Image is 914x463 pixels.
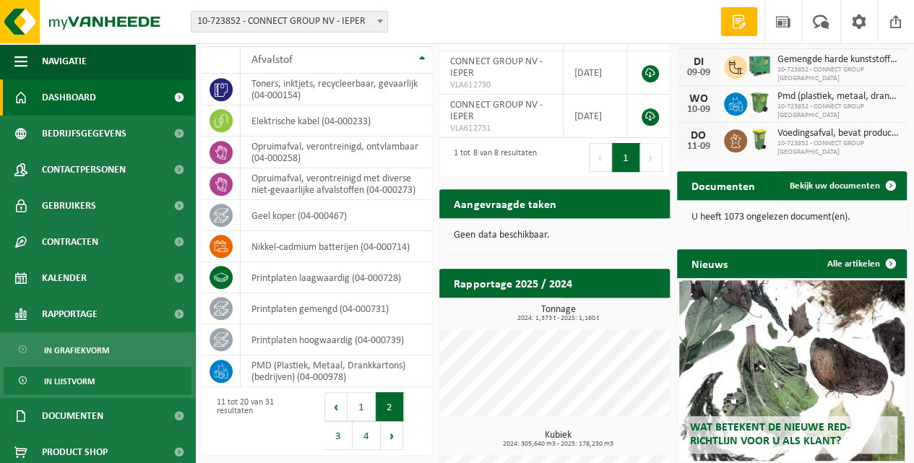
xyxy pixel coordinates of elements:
button: 2 [376,392,404,421]
span: Contracten [42,224,98,260]
a: Alle artikelen [816,249,905,278]
span: Gemengde harde kunststoffen (pe, pp en pvc), recycleerbaar (industrieel) [777,54,900,66]
span: Voedingsafval, bevat producten van dierlijke oorsprong, onverpakt, categorie 3 [777,128,900,139]
span: 2024: 305,640 m3 - 2025: 178,230 m3 [447,441,669,448]
button: 4 [353,421,381,450]
a: Bekijk uw documenten [778,171,905,200]
td: printplaten hoogwaardig (04-000739) [241,324,432,355]
span: Kalender [42,260,87,296]
img: WB-0370-HPE-GN-50 [747,90,772,115]
div: 11-09 [684,142,713,152]
td: opruimafval, verontreinigd, ontvlambaar (04-000258) [241,137,432,168]
a: In grafiekvorm [4,336,191,363]
span: Dashboard [42,79,96,116]
span: Navigatie [42,43,87,79]
span: CONNECT GROUP NV - IEPER [450,100,542,122]
h2: Rapportage 2025 / 2024 [439,269,586,297]
span: Documenten [42,398,103,434]
span: 10-723852 - CONNECT GROUP NV - IEPER [191,11,388,33]
p: U heeft 1073 ongelezen document(en). [691,212,892,222]
img: WB-0140-HPE-GN-50 [747,127,772,152]
span: 10-723852 - CONNECT GROUP NV - IEPER [191,12,387,32]
div: 11 tot 20 van 31 resultaten [210,391,310,451]
div: 09-09 [684,68,713,78]
button: Previous [589,143,612,172]
div: DO [684,130,713,142]
a: Wat betekent de nieuwe RED-richtlijn voor u als klant? [679,280,905,461]
button: 1 [612,143,640,172]
span: 10-723852 - CONNECT GROUP [GEOGRAPHIC_DATA] [777,103,900,120]
td: nikkel-cadmium batterijen (04-000714) [241,231,432,262]
td: printplaten gemengd (04-000731) [241,293,432,324]
span: 10-723852 - CONNECT GROUP [GEOGRAPHIC_DATA] [777,66,900,83]
button: 3 [324,421,353,450]
span: VLA612730 [450,79,551,91]
h3: Kubiek [447,430,669,448]
img: PB-HB-1400-HPE-GN-01 [747,53,772,78]
div: WO [684,93,713,105]
h2: Documenten [677,171,769,199]
span: Pmd (plastiek, metaal, drankkartons) (bedrijven) [777,91,900,103]
span: Contactpersonen [42,152,126,188]
span: Bekijk uw documenten [790,181,880,191]
a: In lijstvorm [4,367,191,394]
td: opruimafval, verontreinigd met diverse niet-gevaarlijke afvalstoffen (04-000273) [241,168,432,200]
span: In grafiekvorm [44,337,109,364]
a: Bekijk rapportage [562,297,668,326]
div: 1 tot 8 van 8 resultaten [447,142,536,173]
h2: Nieuws [677,249,742,277]
td: elektrische kabel (04-000233) [241,105,432,137]
span: Gebruikers [42,188,96,224]
td: PMD (Plastiek, Metaal, Drankkartons) (bedrijven) (04-000978) [241,355,432,387]
span: 2024: 1,373 t - 2025: 1,160 t [447,315,669,322]
td: printplaten laagwaardig (04-000728) [241,262,432,293]
button: 1 [348,392,376,421]
span: Bedrijfsgegevens [42,116,126,152]
span: VLA612731 [450,123,551,134]
button: Next [381,421,403,450]
td: geel koper (04-000467) [241,200,432,231]
td: [DATE] [564,95,627,138]
p: Geen data beschikbaar. [454,230,655,241]
td: [DATE] [564,51,627,95]
span: Rapportage [42,296,98,332]
button: Next [640,143,663,172]
h2: Aangevraagde taken [439,189,570,217]
button: Previous [324,392,348,421]
div: 10-09 [684,105,713,115]
span: Afvalstof [251,54,293,66]
div: DI [684,56,713,68]
h3: Tonnage [447,305,669,322]
span: Wat betekent de nieuwe RED-richtlijn voor u als klant? [690,422,850,447]
td: toners, inktjets, recycleerbaar, gevaarlijk (04-000154) [241,74,432,105]
span: CONNECT GROUP NV - IEPER [450,56,542,79]
span: In lijstvorm [44,368,95,395]
span: 10-723852 - CONNECT GROUP [GEOGRAPHIC_DATA] [777,139,900,157]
